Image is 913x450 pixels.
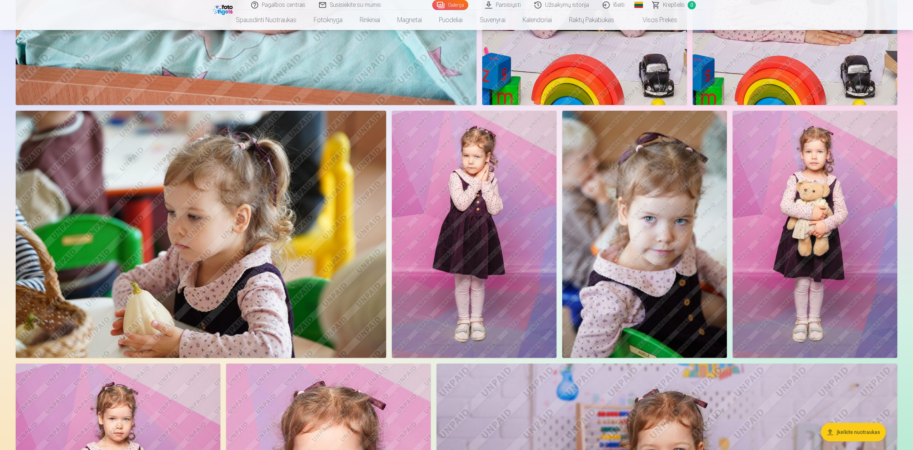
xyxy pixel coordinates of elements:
[430,10,471,30] a: Puodeliai
[305,10,351,30] a: Fotoknyga
[688,1,696,9] span: 0
[663,1,685,9] span: Krepšelis
[389,10,430,30] a: Magnetai
[351,10,389,30] a: Rinkiniai
[213,3,235,15] img: /fa2
[227,10,305,30] a: Spausdinti nuotraukas
[514,10,560,30] a: Kalendoriai
[560,10,623,30] a: Raktų pakabukas
[821,423,886,441] button: Įkelkite nuotraukas
[623,10,686,30] a: Visos prekės
[471,10,514,30] a: Suvenyrai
